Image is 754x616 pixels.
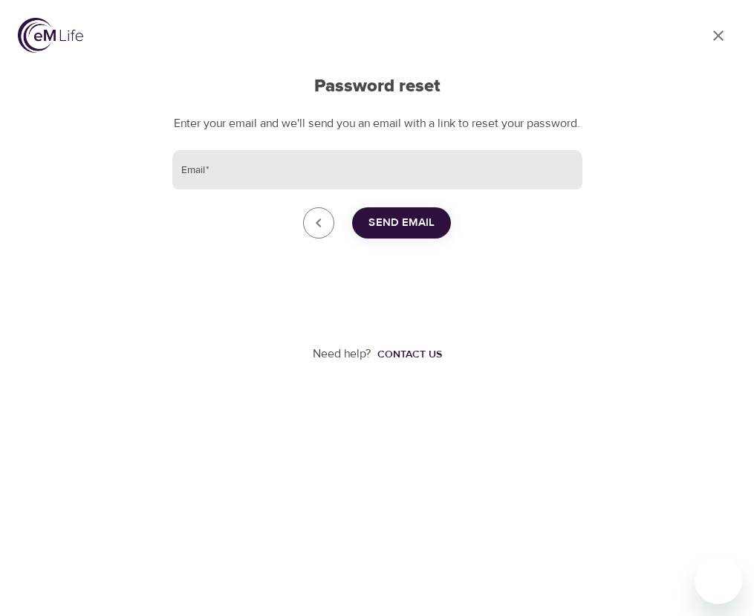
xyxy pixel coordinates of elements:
p: Enter your email and we'll send you an email with a link to reset your password. [172,115,582,132]
a: close [701,18,736,54]
a: Contact us [371,347,442,362]
div: Contact us [377,347,442,362]
button: Send Email [352,207,451,239]
span: Send Email [368,213,435,233]
iframe: Button to launch messaging window [695,557,742,604]
p: Need help? [313,346,371,363]
h2: Password reset [172,76,582,97]
a: close [303,207,334,239]
img: logo [18,18,83,53]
